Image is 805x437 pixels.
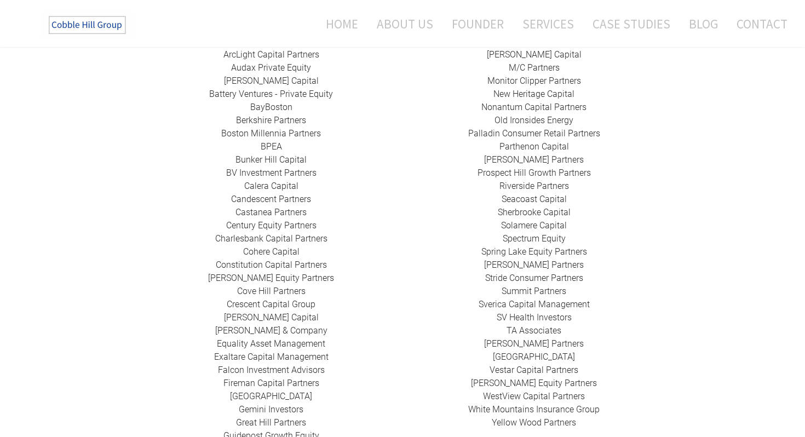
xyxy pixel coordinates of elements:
a: Gemini Investors [239,404,303,415]
a: Spring Lake Equity Partners [481,246,587,257]
a: New Heritage Capital [493,89,574,99]
a: Charlesbank Capital Partners [215,233,327,244]
a: ​Parthenon Capital [499,141,569,152]
a: Stride Consumer Partners [485,273,583,283]
a: ​M/C Partners [509,62,560,73]
a: ​ArcLight Capital Partners [223,49,319,60]
a: Solamere Capital [501,220,567,231]
a: Candescent Partners [231,194,311,204]
a: ​Vestar Capital Partners [490,365,578,375]
a: ​Falcon Investment Advisors [218,365,325,375]
a: [PERSON_NAME] Partners [484,260,584,270]
a: ​Exaltare Capital Management [214,352,329,362]
a: [PERSON_NAME] Capital [224,76,319,86]
a: Sverica Capital Management [479,299,590,309]
a: ​Crescent Capital Group [227,299,315,309]
a: ​[PERSON_NAME] Equity Partners [208,273,334,283]
a: ​Castanea Partners [235,207,307,217]
a: Case Studies [584,9,679,38]
a: Audax Private Equity [231,62,311,73]
a: Boston Millennia Partners [221,128,321,139]
a: Constitution Capital Partners [216,260,327,270]
a: [PERSON_NAME] Equity Partners [471,378,597,388]
a: [PERSON_NAME] Capital [487,49,582,60]
a: BV Investment Partners [226,168,317,178]
a: ​Equality Asset Management [217,338,325,349]
a: Prospect Hill Growth Partners [478,168,591,178]
a: Blog [681,9,726,38]
a: Summit Partners [502,286,566,296]
img: The Cobble Hill Group LLC [42,12,135,39]
a: Seacoast Capital [502,194,567,204]
a: Founder [444,9,512,38]
a: [PERSON_NAME] & Company [215,325,327,336]
a: Services [514,9,582,38]
a: SV Health Investors [497,312,572,323]
a: [PERSON_NAME] Partners [484,338,584,349]
a: Great Hill Partners​ [236,417,306,428]
a: ​Bunker Hill Capital [235,154,307,165]
a: Calera Capital [244,181,298,191]
a: Spectrum Equity [503,233,566,244]
a: ​TA Associates [507,325,561,336]
a: Nonantum Capital Partners [481,102,586,112]
a: BPEA [261,141,282,152]
a: Contact [728,9,787,38]
a: [PERSON_NAME] Capital [224,312,319,323]
a: White Mountains Insurance Group [468,404,600,415]
a: About Us [369,9,441,38]
a: ​Old Ironsides Energy [495,115,573,125]
a: Riverside Partners [499,181,569,191]
a: ​[GEOGRAPHIC_DATA] [493,352,575,362]
a: Yellow Wood Partners [492,417,576,428]
a: Palladin Consumer Retail Partners [468,128,600,139]
a: ​WestView Capital Partners [483,391,585,401]
a: Cohere Capital [243,246,300,257]
a: ​[GEOGRAPHIC_DATA] [230,391,312,401]
a: Berkshire Partners [236,115,306,125]
a: ​[PERSON_NAME] Partners [484,154,584,165]
a: ​Sherbrooke Capital​ [498,207,571,217]
a: Fireman Capital Partners [223,378,319,388]
a: ​Monitor Clipper Partners [487,76,581,86]
a: Battery Ventures - Private Equity [209,89,333,99]
a: Home [309,9,366,38]
a: ​Century Equity Partners [226,220,317,231]
a: Cove Hill Partners [237,286,306,296]
a: BayBoston [250,102,292,112]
